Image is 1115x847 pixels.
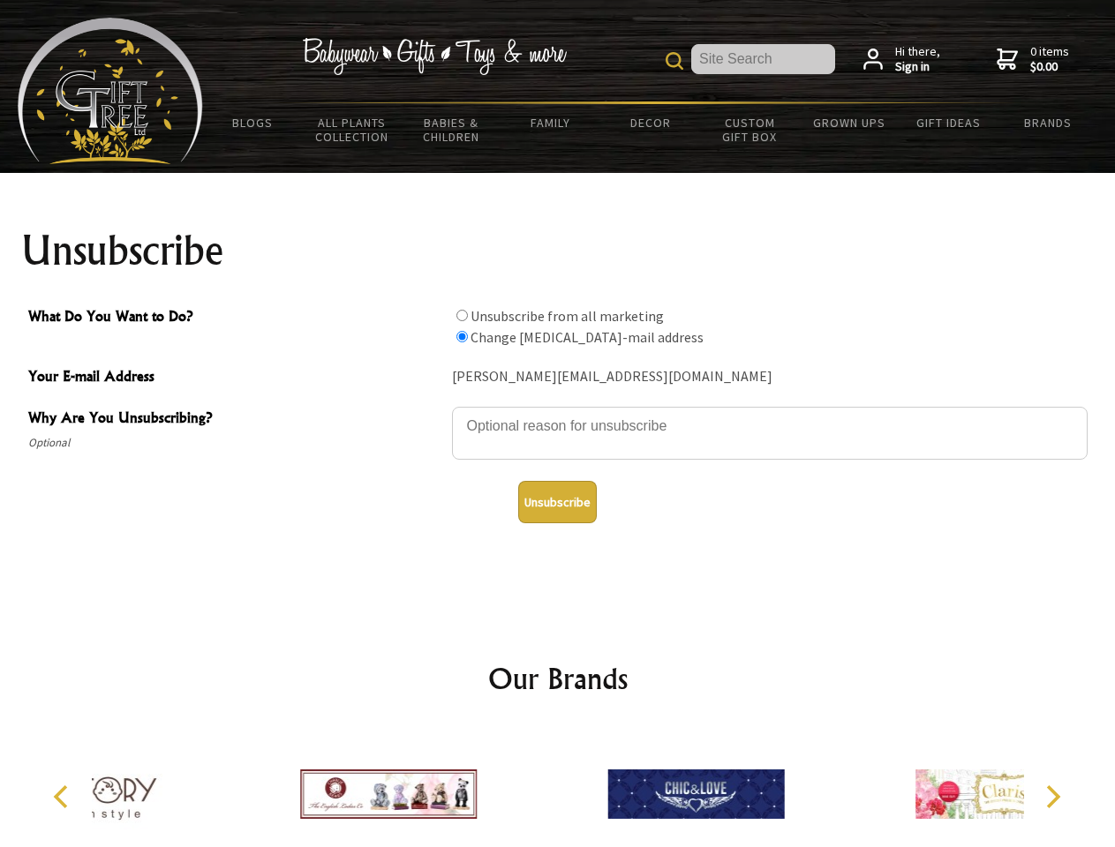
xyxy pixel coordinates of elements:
[1033,777,1072,816] button: Next
[899,104,998,141] a: Gift Ideas
[471,307,664,325] label: Unsubscribe from all marketing
[895,44,940,75] span: Hi there,
[18,18,203,164] img: Babyware - Gifts - Toys and more...
[1030,43,1069,75] span: 0 items
[203,104,303,141] a: BLOGS
[700,104,800,155] a: Custom Gift Box
[28,407,443,432] span: Why Are You Unsubscribing?
[21,229,1095,272] h1: Unsubscribe
[28,365,443,391] span: Your E-mail Address
[998,104,1098,141] a: Brands
[28,432,443,453] span: Optional
[600,104,700,141] a: Decor
[456,331,468,342] input: What Do You Want to Do?
[895,59,940,75] strong: Sign in
[452,407,1088,460] textarea: Why Are You Unsubscribing?
[666,52,683,70] img: product search
[44,777,83,816] button: Previous
[302,38,567,75] img: Babywear - Gifts - Toys & more
[452,364,1088,391] div: [PERSON_NAME][EMAIL_ADDRESS][DOMAIN_NAME]
[35,657,1081,700] h2: Our Brands
[471,328,704,346] label: Change [MEDICAL_DATA]-mail address
[402,104,501,155] a: Babies & Children
[691,44,835,74] input: Site Search
[997,44,1069,75] a: 0 items$0.00
[28,305,443,331] span: What Do You Want to Do?
[501,104,601,141] a: Family
[863,44,940,75] a: Hi there,Sign in
[518,481,597,523] button: Unsubscribe
[456,310,468,321] input: What Do You Want to Do?
[303,104,403,155] a: All Plants Collection
[1030,59,1069,75] strong: $0.00
[799,104,899,141] a: Grown Ups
